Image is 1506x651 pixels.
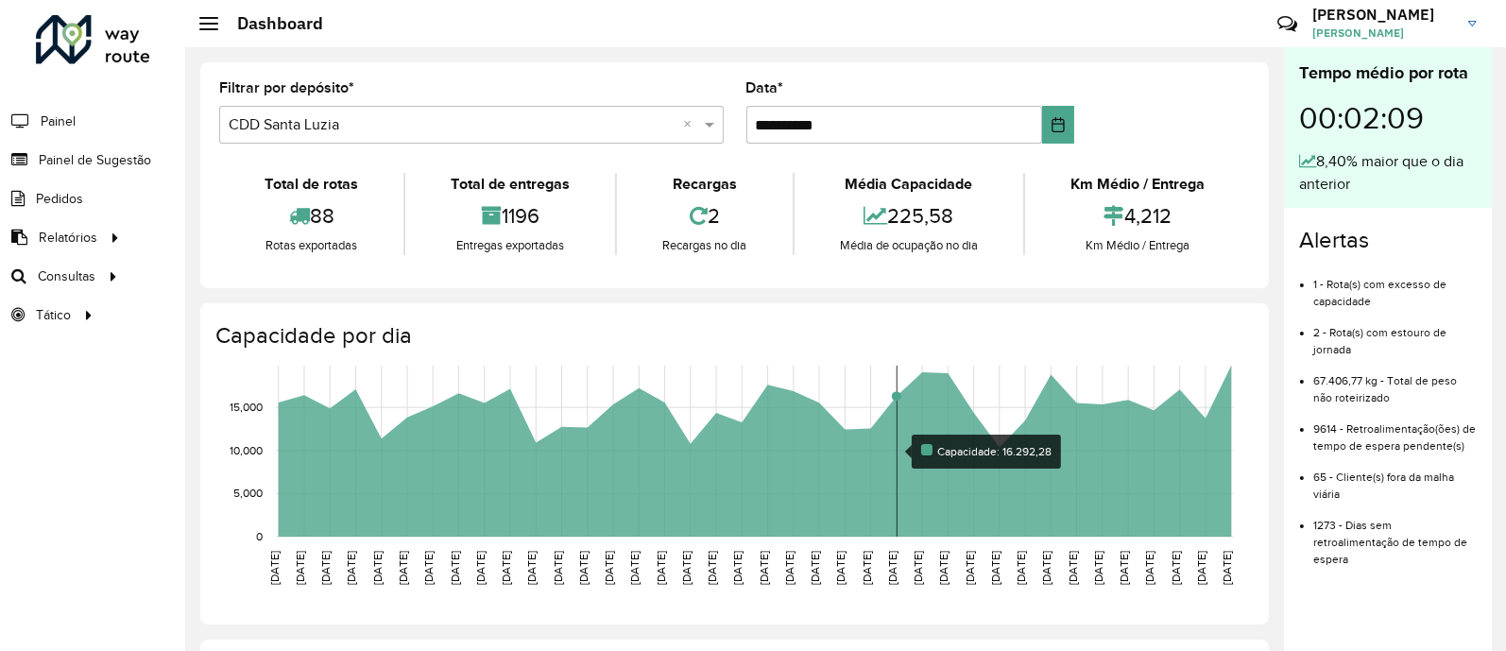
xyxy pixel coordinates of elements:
[422,551,435,585] text: [DATE]
[655,551,667,585] text: [DATE]
[224,236,399,255] div: Rotas exportadas
[680,551,693,585] text: [DATE]
[346,551,358,585] text: [DATE]
[41,111,76,131] span: Painel
[215,322,1250,350] h4: Capacidade por dia
[230,444,263,456] text: 10,000
[36,305,71,325] span: Tático
[230,401,263,413] text: 15,000
[319,551,332,585] text: [DATE]
[268,551,281,585] text: [DATE]
[622,236,787,255] div: Recargas no dia
[500,551,512,585] text: [DATE]
[39,228,97,248] span: Relatórios
[1313,503,1477,568] li: 1273 - Dias sem retroalimentação de tempo de espera
[746,77,784,99] label: Data
[224,196,399,236] div: 88
[989,551,1001,585] text: [DATE]
[1067,551,1079,585] text: [DATE]
[799,236,1018,255] div: Média de ocupação no dia
[937,551,950,585] text: [DATE]
[1312,6,1454,24] h3: [PERSON_NAME]
[552,551,564,585] text: [DATE]
[622,196,787,236] div: 2
[219,77,354,99] label: Filtrar por depósito
[964,551,976,585] text: [DATE]
[834,551,847,585] text: [DATE]
[799,173,1018,196] div: Média Capacidade
[1030,196,1245,236] div: 4,212
[706,551,718,585] text: [DATE]
[622,173,787,196] div: Recargas
[233,488,263,500] text: 5,000
[809,551,821,585] text: [DATE]
[410,196,610,236] div: 1196
[449,551,461,585] text: [DATE]
[1195,551,1207,585] text: [DATE]
[1092,551,1104,585] text: [DATE]
[1170,551,1182,585] text: [DATE]
[628,551,641,585] text: [DATE]
[38,266,95,286] span: Consultas
[1144,551,1156,585] text: [DATE]
[1313,454,1477,503] li: 65 - Cliente(s) fora da malha viária
[410,236,610,255] div: Entregas exportadas
[1221,551,1233,585] text: [DATE]
[218,13,323,34] h2: Dashboard
[1118,551,1130,585] text: [DATE]
[1299,60,1477,86] div: Tempo médio por rota
[731,551,744,585] text: [DATE]
[1030,173,1245,196] div: Km Médio / Entrega
[1313,406,1477,454] li: 9614 - Retroalimentação(ões) de tempo de espera pendente(s)
[783,551,796,585] text: [DATE]
[886,551,898,585] text: [DATE]
[1312,25,1454,42] span: [PERSON_NAME]
[799,196,1018,236] div: 225,58
[603,551,615,585] text: [DATE]
[397,551,409,585] text: [DATE]
[577,551,590,585] text: [DATE]
[525,551,538,585] text: [DATE]
[861,551,873,585] text: [DATE]
[36,189,83,209] span: Pedidos
[1030,236,1245,255] div: Km Médio / Entrega
[1267,4,1308,44] a: Contato Rápido
[39,150,151,170] span: Painel de Sugestão
[1299,150,1477,196] div: 8,40% maior que o dia anterior
[1313,310,1477,358] li: 2 - Rota(s) com estouro de jornada
[224,173,399,196] div: Total de rotas
[1015,551,1027,585] text: [DATE]
[684,113,700,136] span: Clear all
[256,530,263,542] text: 0
[474,551,487,585] text: [DATE]
[1313,262,1477,310] li: 1 - Rota(s) com excesso de capacidade
[1040,551,1052,585] text: [DATE]
[1042,106,1074,144] button: Choose Date
[1313,358,1477,406] li: 67.406,77 kg - Total de peso não roteirizado
[410,173,610,196] div: Total de entregas
[1299,86,1477,150] div: 00:02:09
[294,551,306,585] text: [DATE]
[371,551,384,585] text: [DATE]
[758,551,770,585] text: [DATE]
[912,551,924,585] text: [DATE]
[1299,227,1477,254] h4: Alertas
